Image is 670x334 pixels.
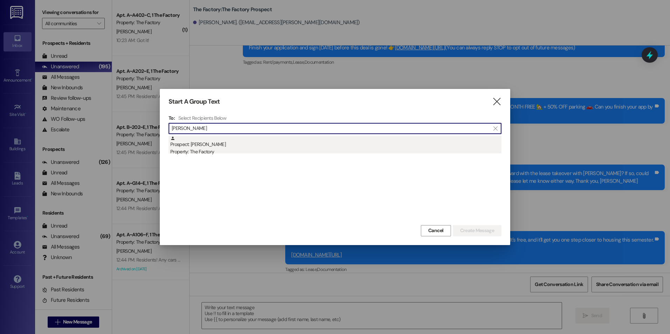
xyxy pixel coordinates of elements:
[169,115,175,121] h3: To:
[421,225,451,236] button: Cancel
[169,98,220,106] h3: Start A Group Text
[170,148,501,155] div: Property: The Factory
[428,227,444,234] span: Cancel
[170,136,501,156] div: Prospect: [PERSON_NAME]
[178,115,226,121] h4: Select Recipients Below
[493,126,497,131] i: 
[460,227,494,234] span: Create Message
[490,123,501,134] button: Clear text
[169,136,501,153] div: Prospect: [PERSON_NAME]Property: The Factory
[172,124,490,133] input: Search for any contact or apartment
[492,98,501,105] i: 
[453,225,501,236] button: Create Message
